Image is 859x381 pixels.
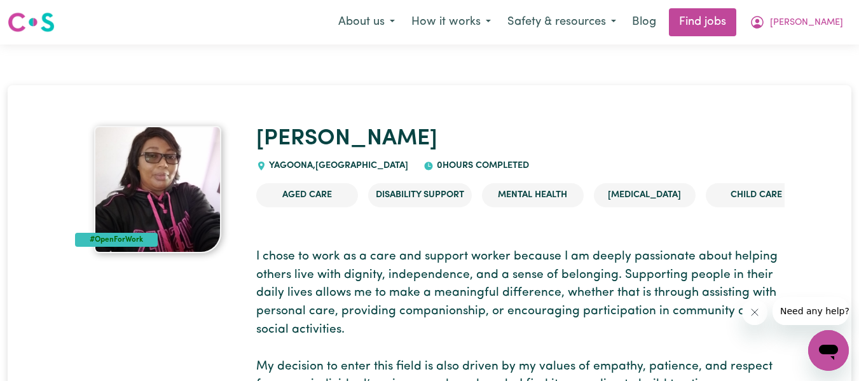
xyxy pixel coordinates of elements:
iframe: Message from company [773,297,849,325]
img: Careseekers logo [8,11,55,34]
li: Aged Care [256,183,358,207]
li: Child care [706,183,807,207]
span: Need any help? [8,9,77,19]
a: Margaret's profile picture'#OpenForWork [75,126,241,253]
button: Safety & resources [499,9,624,36]
li: Mental Health [482,183,584,207]
button: How it works [403,9,499,36]
li: Disability Support [368,183,472,207]
span: [PERSON_NAME] [770,16,843,30]
iframe: Button to launch messaging window [808,330,849,371]
div: #OpenForWork [75,233,158,247]
img: Margaret [94,126,221,253]
li: [MEDICAL_DATA] [594,183,696,207]
a: Blog [624,8,664,36]
iframe: Close message [742,300,767,325]
a: [PERSON_NAME] [256,128,437,150]
a: Find jobs [669,8,736,36]
span: YAGOONA , [GEOGRAPHIC_DATA] [266,161,409,170]
a: Careseekers logo [8,8,55,37]
button: About us [330,9,403,36]
span: 0 hours completed [434,161,529,170]
button: My Account [741,9,851,36]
